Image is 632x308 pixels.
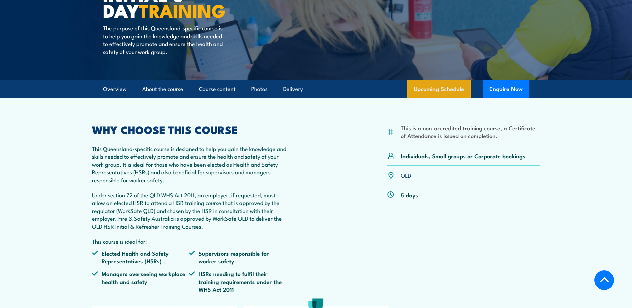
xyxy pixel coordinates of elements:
[407,80,471,98] a: Upcoming Schedule
[189,249,286,265] li: Supervisors responsible for worker safety
[483,80,529,98] button: Enquire Now
[142,80,183,98] a: About the course
[401,152,525,160] p: Individuals, Small groups or Corporate bookings
[92,191,287,230] p: Under section 72 of the QLD WHS Act 2011, an employer, if requested, must allow an elected HSR to...
[103,24,225,55] p: The purpose of this Queensland-specific course is to help you gain the knowledge and skills neede...
[92,270,189,293] li: Managers overseeing workplace health and safety
[92,249,189,265] li: Elected Health and Safety Representatives (HSRs)
[283,80,303,98] a: Delivery
[92,237,287,245] p: This course is ideal for:
[401,191,418,199] p: 5 days
[92,145,287,184] p: This Queensland-specific course is designed to help you gain the knowledge and skills needed to e...
[103,80,127,98] a: Overview
[92,125,287,134] h2: WHY CHOOSE THIS COURSE
[401,171,411,179] a: QLD
[401,124,540,140] li: This is a non-accredited training course, a Certificate of Attendance is issued on completion.
[189,270,286,293] li: HSRs needing to fulfil their training requirements under the WHS Act 2011
[251,80,268,98] a: Photos
[199,80,236,98] a: Course content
